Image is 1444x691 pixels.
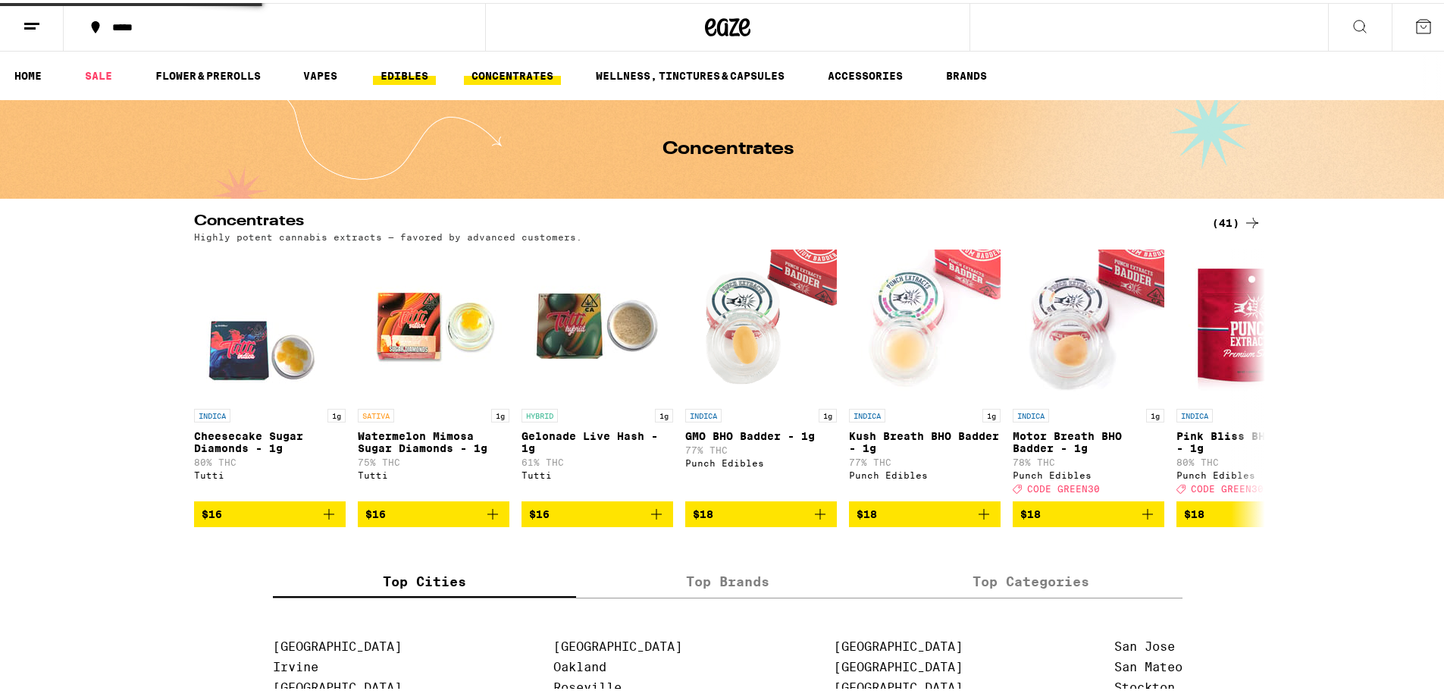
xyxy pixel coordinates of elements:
[194,467,346,477] div: Tutti
[522,427,673,451] p: Gelonade Live Hash - 1g
[693,505,713,517] span: $18
[834,657,963,671] a: [GEOGRAPHIC_DATA]
[834,636,963,651] a: [GEOGRAPHIC_DATA]
[148,64,268,82] a: FLOWER & PREROLLS
[373,64,436,82] a: EDIBLES
[1176,427,1328,451] p: Pink Bliss BHO Shatter - 1g
[685,406,722,419] p: INDICA
[273,657,318,671] a: Irvine
[358,406,394,419] p: SATIVA
[982,406,1001,419] p: 1g
[77,64,120,82] a: SALE
[685,442,837,452] p: 77% THC
[1013,427,1164,451] p: Motor Breath BHO Badder - 1g
[522,247,673,398] img: Tutti - Gelonade Live Hash - 1g
[938,64,995,82] a: BRANDS
[685,247,837,498] a: Open page for GMO BHO Badder - 1g from Punch Edibles
[194,247,346,398] img: Tutti - Cheesecake Sugar Diamonds - 1g
[849,467,1001,477] div: Punch Edibles
[553,657,606,671] a: Oakland
[194,454,346,464] p: 80% THC
[365,505,386,517] span: $16
[273,562,1182,595] div: tabs
[194,427,346,451] p: Cheesecake Sugar Diamonds - 1g
[1013,406,1049,419] p: INDICA
[655,406,673,419] p: 1g
[685,498,837,524] button: Add to bag
[1013,247,1164,498] a: Open page for Motor Breath BHO Badder - 1g from Punch Edibles
[576,562,879,595] label: Top Brands
[491,406,509,419] p: 1g
[849,454,1001,464] p: 77% THC
[7,64,49,82] a: HOME
[194,211,1187,229] h2: Concentrates
[273,562,576,595] label: Top Cities
[1176,406,1213,419] p: INDICA
[849,247,1001,398] img: Punch Edibles - Kush Breath BHO Badder - 1g
[1191,481,1264,491] span: CODE GREEN30
[529,505,550,517] span: $16
[849,406,885,419] p: INDICA
[522,498,673,524] button: Add to bag
[849,498,1001,524] button: Add to bag
[273,636,402,651] a: [GEOGRAPHIC_DATA]
[202,505,222,517] span: $16
[358,467,509,477] div: Tutti
[358,454,509,464] p: 75% THC
[358,427,509,451] p: Watermelon Mimosa Sugar Diamonds - 1g
[1013,498,1164,524] button: Add to bag
[522,247,673,498] a: Open page for Gelonade Live Hash - 1g from Tutti
[662,137,794,155] h1: Concentrates
[588,64,792,82] a: WELLNESS, TINCTURES & CAPSULES
[1184,505,1204,517] span: $18
[358,247,509,398] img: Tutti - Watermelon Mimosa Sugar Diamonds - 1g
[194,498,346,524] button: Add to bag
[1176,454,1328,464] p: 80% THC
[9,11,109,23] span: Hi. Need any help?
[857,505,877,517] span: $18
[522,467,673,477] div: Tutti
[879,562,1182,595] label: Top Categories
[1013,247,1164,398] img: Punch Edibles - Motor Breath BHO Badder - 1g
[464,64,561,82] a: CONCENTRATES
[1114,636,1175,651] a: San Jose
[1176,247,1328,398] img: Punch Edibles - Pink Bliss BHO Shatter - 1g
[358,498,509,524] button: Add to bag
[819,406,837,419] p: 1g
[1146,406,1164,419] p: 1g
[685,455,837,465] div: Punch Edibles
[685,247,837,398] img: Punch Edibles - GMO BHO Badder - 1g
[522,454,673,464] p: 61% THC
[194,247,346,498] a: Open page for Cheesecake Sugar Diamonds - 1g from Tutti
[522,406,558,419] p: HYBRID
[1027,481,1100,491] span: CODE GREEN30
[1176,498,1328,524] button: Add to bag
[296,64,345,82] a: VAPES
[1176,467,1328,477] div: Punch Edibles
[1114,657,1182,671] a: San Mateo
[1020,505,1041,517] span: $18
[820,64,910,82] a: ACCESSORIES
[685,427,837,439] p: GMO BHO Badder - 1g
[1212,211,1261,229] a: (41)
[1176,247,1328,498] a: Open page for Pink Bliss BHO Shatter - 1g from Punch Edibles
[194,229,582,239] p: Highly potent cannabis extracts — favored by advanced customers.
[849,247,1001,498] a: Open page for Kush Breath BHO Badder - 1g from Punch Edibles
[553,636,682,651] a: [GEOGRAPHIC_DATA]
[1013,467,1164,477] div: Punch Edibles
[849,427,1001,451] p: Kush Breath BHO Badder - 1g
[194,406,230,419] p: INDICA
[1013,454,1164,464] p: 78% THC
[358,247,509,498] a: Open page for Watermelon Mimosa Sugar Diamonds - 1g from Tutti
[327,406,346,419] p: 1g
